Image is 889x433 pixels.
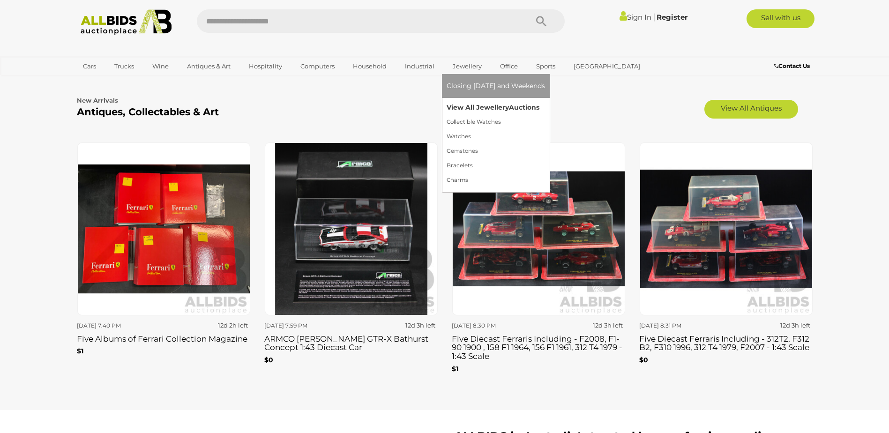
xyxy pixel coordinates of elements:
img: Five Diecast Ferraris Including - 312T2, F312 B2, F310 1996, 312 T4 1979, F2007 - 1:43 Scale [640,142,813,315]
a: Register [657,13,687,22]
h3: Five Diecast Ferraris Including - 312T2, F312 B2, F310 1996, 312 T4 1979, F2007 - 1:43 Scale [639,332,813,352]
h3: Five Diecast Ferraris Including - F2008, F1-90 1900 , 158 F1 1964, 156 F1 1961, 312 T4 1979 - 1:4... [452,332,625,361]
a: Household [347,59,393,74]
strong: 12d 3h left [593,321,623,329]
a: Contact Us [774,61,812,71]
a: Cars [77,59,102,74]
b: Contact Us [774,62,810,69]
h3: ARMCO [PERSON_NAME] GTR-X Bathurst Concept 1:43 Diecast Car [264,332,438,352]
div: [DATE] 7:40 PM [77,321,160,331]
a: [DATE] 8:30 PM 12d 3h left Five Diecast Ferraris Including - F2008, F1-90 1900 , 158 F1 1964, 156... [452,142,625,384]
img: ARMCO Brock GTR-X Bathurst Concept 1:43 Diecast Car [265,142,438,315]
button: Search [518,9,565,33]
a: Industrial [399,59,441,74]
strong: 12d 3h left [780,321,810,329]
b: New Arrivals [77,97,118,104]
a: [DATE] 7:40 PM 12d 2h left Five Albums of Ferrari Collection Magazine $1 [77,142,250,384]
span: | [653,12,655,22]
a: Jewellery [447,59,488,74]
a: Wine [146,59,175,74]
b: $1 [77,347,83,355]
a: [DATE] 7:59 PM 12d 3h left ARMCO [PERSON_NAME] GTR-X Bathurst Concept 1:43 Diecast Car $0 [264,142,438,384]
div: [DATE] 8:30 PM [452,321,535,331]
a: Antiques & Art [181,59,237,74]
img: Five Diecast Ferraris Including - F2008, F1-90 1900 , 158 F1 1964, 156 F1 1961, 312 T4 1979 - 1:4... [452,142,625,315]
a: Hospitality [243,59,288,74]
a: Trucks [108,59,140,74]
img: Allbids.com.au [75,9,177,35]
a: Sign In [620,13,651,22]
b: Antiques, Collectables & Art [77,106,219,118]
h3: Five Albums of Ferrari Collection Magazine [77,332,250,343]
strong: 12d 3h left [405,321,435,329]
a: View All Antiques [704,100,798,119]
a: Computers [294,59,341,74]
b: $1 [452,365,458,373]
a: [GEOGRAPHIC_DATA] [568,59,646,74]
a: [DATE] 8:31 PM 12d 3h left Five Diecast Ferraris Including - 312T2, F312 B2, F310 1996, 312 T4 19... [639,142,813,384]
div: [DATE] 8:31 PM [639,321,723,331]
b: $0 [264,356,273,364]
img: Five Albums of Ferrari Collection Magazine [77,142,250,315]
a: Sell with us [747,9,814,28]
strong: 12d 2h left [218,321,248,329]
b: $0 [639,356,648,364]
a: Sports [530,59,561,74]
a: Office [494,59,524,74]
div: [DATE] 7:59 PM [264,321,348,331]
